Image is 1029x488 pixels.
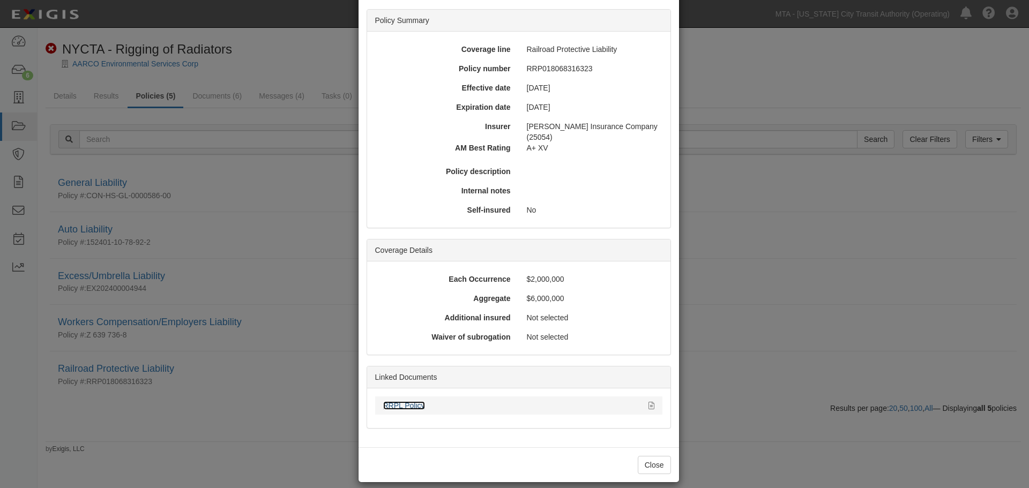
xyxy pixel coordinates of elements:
div: Coverage line [371,44,519,55]
div: Not selected [519,312,666,323]
div: Not selected [519,332,666,342]
div: Each Occurrence [371,274,519,284]
div: RRPL Policy [383,400,640,411]
div: $6,000,000 [519,293,666,304]
div: Aggregate [371,293,519,304]
div: Railroad Protective Liability [519,44,666,55]
div: Expiration date [371,102,519,112]
div: A+ XV [519,142,670,153]
div: Policy description [371,166,519,177]
div: Waiver of subrogation [371,332,519,342]
div: $2,000,000 [519,274,666,284]
div: [DATE] [519,102,666,112]
div: [PERSON_NAME] Insurance Company (25054) [519,121,666,142]
div: RRP018068316323 [519,63,666,74]
div: Internal notes [371,185,519,196]
div: No [519,205,666,215]
div: Self-insured [371,205,519,215]
div: Insurer [371,121,519,132]
button: Close [638,456,671,474]
div: Linked Documents [367,366,670,388]
div: Coverage Details [367,239,670,261]
div: Effective date [371,82,519,93]
div: [DATE] [519,82,666,93]
div: Additional insured [371,312,519,323]
div: AM Best Rating [368,142,519,153]
a: RRPL Policy [383,401,425,410]
div: Policy number [371,63,519,74]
